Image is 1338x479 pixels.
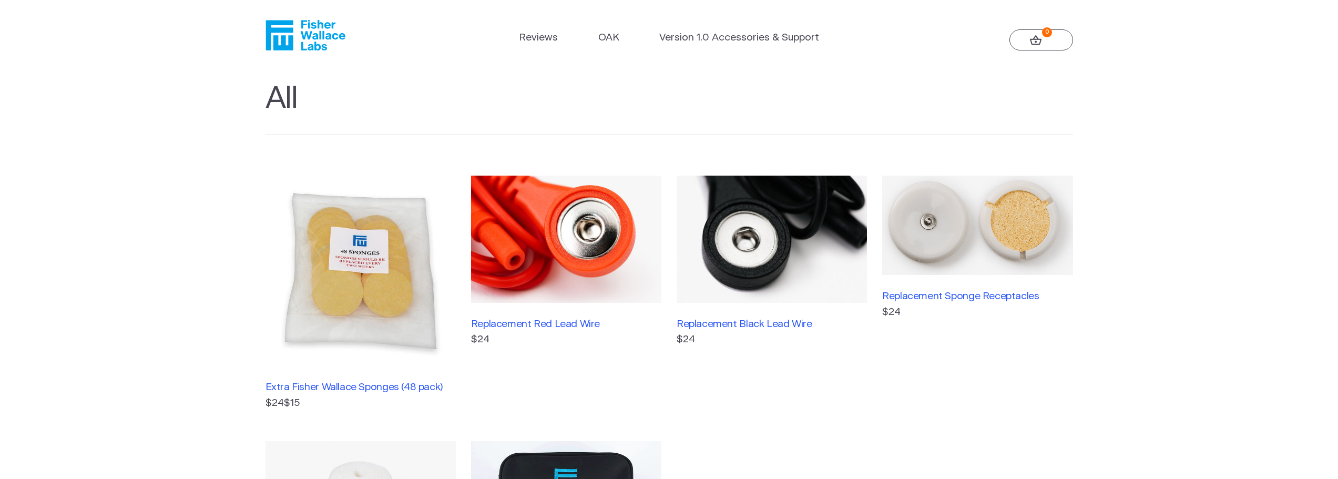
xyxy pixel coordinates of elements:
h3: Extra Fisher Wallace Sponges (48 pack) [265,381,456,393]
a: OAK [598,30,619,46]
p: $24 [882,305,1073,320]
p: $15 [265,396,456,411]
a: Version 1.0 Accessories & Support [659,30,819,46]
img: Extra Fisher Wallace Sponges (48 pack) [265,176,456,366]
h3: Replacement Red Lead Wire [471,318,661,330]
a: Reviews [519,30,558,46]
a: Replacement Black Lead Wire$24 [677,176,867,411]
img: Replacement Black Lead Wire [677,176,867,303]
h3: Replacement Black Lead Wire [677,318,867,330]
a: Fisher Wallace [265,20,345,50]
a: Extra Fisher Wallace Sponges (48 pack) $24$15 [265,176,456,411]
a: Replacement Sponge Receptacles$24 [882,176,1073,411]
img: Replacement Red Lead Wire [471,176,661,303]
p: $24 [471,332,661,348]
p: $24 [677,332,867,348]
h1: All [265,81,1073,136]
h3: Replacement Sponge Receptacles [882,290,1073,302]
a: 0 [1009,29,1073,50]
a: Replacement Red Lead Wire$24 [471,176,661,411]
img: Replacement Sponge Receptacles [882,176,1073,275]
strong: 0 [1042,27,1052,37]
s: $24 [265,398,284,408]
